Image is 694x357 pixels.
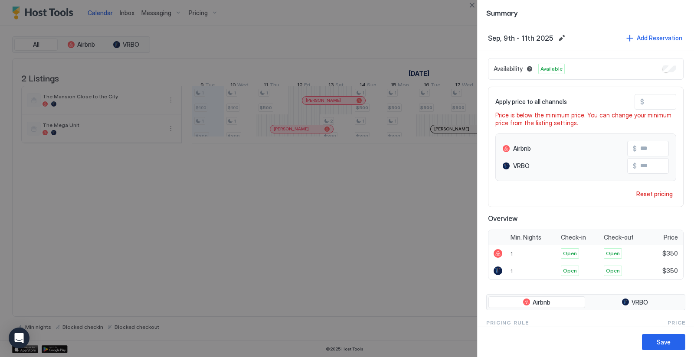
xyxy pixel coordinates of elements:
[513,145,531,153] span: Airbnb
[511,234,541,241] span: Min. Nights
[488,34,553,42] span: Sep, 9th - 11th 2025
[511,268,513,274] span: 1
[511,250,513,257] span: 1
[633,188,676,200] button: Reset pricing
[557,33,567,43] button: Edit date range
[632,299,648,306] span: VRBO
[606,267,620,275] span: Open
[662,267,678,275] span: $350
[524,64,535,74] button: Blocked dates override all pricing rules and remain unavailable until manually unblocked
[495,111,676,127] span: Price is below the minimum price. You can change your minimum price from the listing settings.
[540,65,563,73] span: Available
[642,334,685,350] button: Save
[486,319,529,327] span: Pricing Rule
[494,65,523,73] span: Availability
[9,328,29,348] div: Open Intercom Messenger
[486,294,685,311] div: tab-group
[637,33,682,42] div: Add Reservation
[662,250,678,257] span: $350
[633,162,637,170] span: $
[657,338,671,347] div: Save
[488,214,684,223] span: Overview
[563,267,577,275] span: Open
[606,250,620,257] span: Open
[486,7,685,18] span: Summary
[664,234,678,241] span: Price
[495,98,567,106] span: Apply price to all channels
[625,32,684,44] button: Add Reservation
[668,319,685,327] span: Price
[633,145,637,153] span: $
[488,296,585,308] button: Airbnb
[533,299,550,306] span: Airbnb
[587,296,684,308] button: VRBO
[636,189,673,198] div: Reset pricing
[561,234,586,241] span: Check-in
[640,98,644,106] span: $
[563,250,577,257] span: Open
[604,234,634,241] span: Check-out
[513,162,530,170] span: VRBO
